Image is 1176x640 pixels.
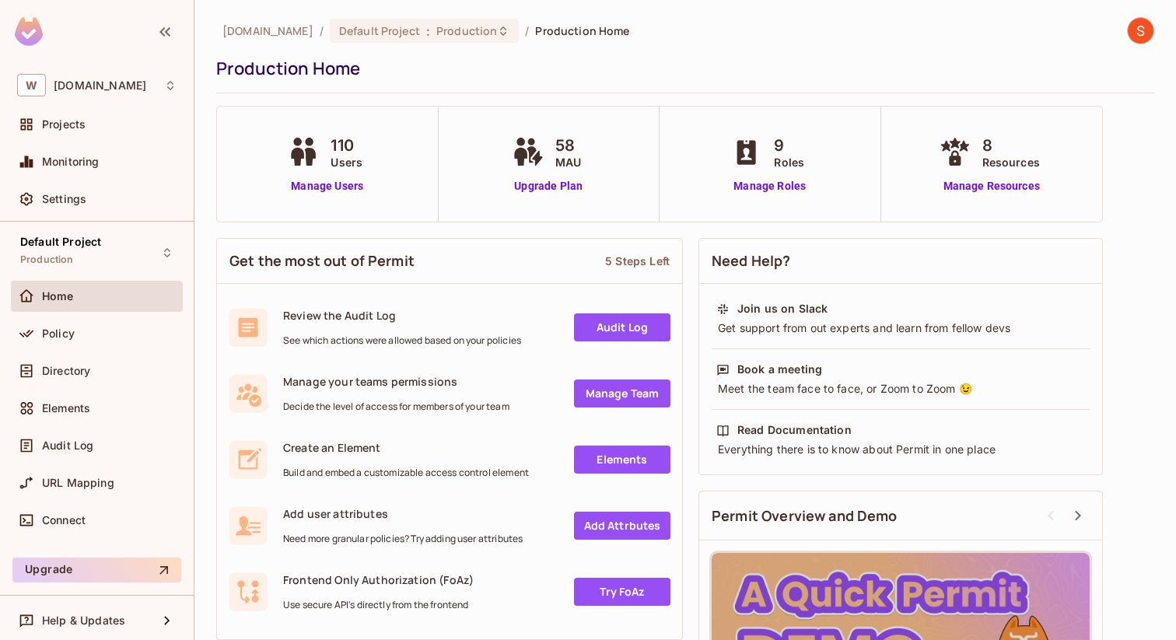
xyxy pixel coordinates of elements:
div: Join us on Slack [737,301,828,317]
span: Permit Overview and Demo [712,506,898,526]
span: Manage your teams permissions [283,374,509,389]
span: URL Mapping [42,477,114,489]
li: / [525,23,529,38]
a: Manage Users [284,178,370,194]
span: Production [436,23,497,38]
span: 9 [774,134,804,157]
span: Default Project [339,23,420,38]
span: : [425,25,431,37]
a: Manage Team [574,379,670,407]
span: Production Home [535,23,629,38]
span: Help & Updates [42,614,125,627]
span: Monitoring [42,156,100,168]
span: Create an Element [283,440,529,455]
span: 8 [982,134,1040,157]
span: Audit Log [42,439,93,452]
span: Review the Audit Log [283,308,521,323]
span: Directory [42,365,90,377]
div: Everything there is to know about Permit in one place [716,442,1085,457]
span: Users [331,154,362,170]
a: Add Attrbutes [574,512,670,540]
button: Upgrade [12,558,181,582]
div: Production Home [216,57,1146,80]
div: Read Documentation [737,422,852,438]
span: Elements [42,402,90,414]
a: Elements [574,446,670,474]
span: Resources [982,154,1040,170]
span: Projects [42,118,86,131]
span: the active workspace [222,23,313,38]
span: Default Project [20,236,101,248]
span: Connect [42,514,86,526]
span: Home [42,290,74,303]
a: Upgrade Plan [509,178,589,194]
a: Audit Log [574,313,670,341]
span: Production [20,254,74,266]
span: 58 [555,134,581,157]
a: Manage Roles [727,178,812,194]
a: Try FoAz [574,578,670,606]
span: Workspace: withpronto.com [54,79,146,92]
a: Manage Resources [936,178,1048,194]
span: See which actions were allowed based on your policies [283,334,521,347]
span: 110 [331,134,362,157]
img: SReyMgAAAABJRU5ErkJggg== [15,17,43,46]
span: Settings [42,193,86,205]
div: Meet the team face to face, or Zoom to Zoom 😉 [716,381,1085,397]
span: Decide the level of access for members of your team [283,400,509,413]
div: Get support from out experts and learn from fellow devs [716,320,1085,336]
span: Need Help? [712,251,791,271]
span: MAU [555,154,581,170]
div: 5 Steps Left [605,254,670,268]
span: W [17,74,46,96]
div: Book a meeting [737,362,822,377]
li: / [320,23,324,38]
span: Roles [774,154,804,170]
span: Get the most out of Permit [229,251,415,271]
span: Add user attributes [283,506,523,521]
img: Shubhang Singhal [1128,18,1153,44]
span: Policy [42,327,75,340]
span: Build and embed a customizable access control element [283,467,529,479]
span: Use secure API's directly from the frontend [283,599,474,611]
span: Frontend Only Authorization (FoAz) [283,572,474,587]
span: Need more granular policies? Try adding user attributes [283,533,523,545]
